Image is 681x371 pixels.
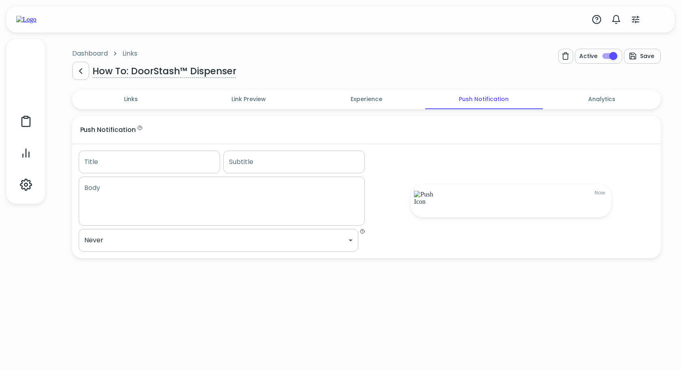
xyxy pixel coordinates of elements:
[80,125,142,134] div: More info
[72,49,108,58] a: Dashboard
[13,45,39,71] div: App Clips
[72,49,559,58] nav: breadcrumb
[122,49,137,58] a: Links
[124,95,138,104] h6: Links
[595,189,605,196] span: Now
[13,77,39,102] div: Slides
[351,95,382,104] h6: Experience
[459,95,509,104] h6: Push Notification
[626,10,645,29] button: Settings
[630,51,654,61] span: Save
[414,191,441,211] img: Push Icon
[231,95,266,104] h6: Link Preview
[606,10,626,29] button: Notifications
[624,49,661,64] button: Save
[13,172,39,197] div: Settings
[588,95,615,104] h6: Analytics
[575,49,622,64] button: Active
[652,13,665,26] img: profilePicture
[80,125,136,134] h5: Push Notification
[579,48,618,64] span: Active
[13,109,39,134] div: Forms
[79,229,358,252] div: Never
[13,140,39,166] div: Analytics
[558,52,573,59] span: Delete
[16,16,73,23] img: Logo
